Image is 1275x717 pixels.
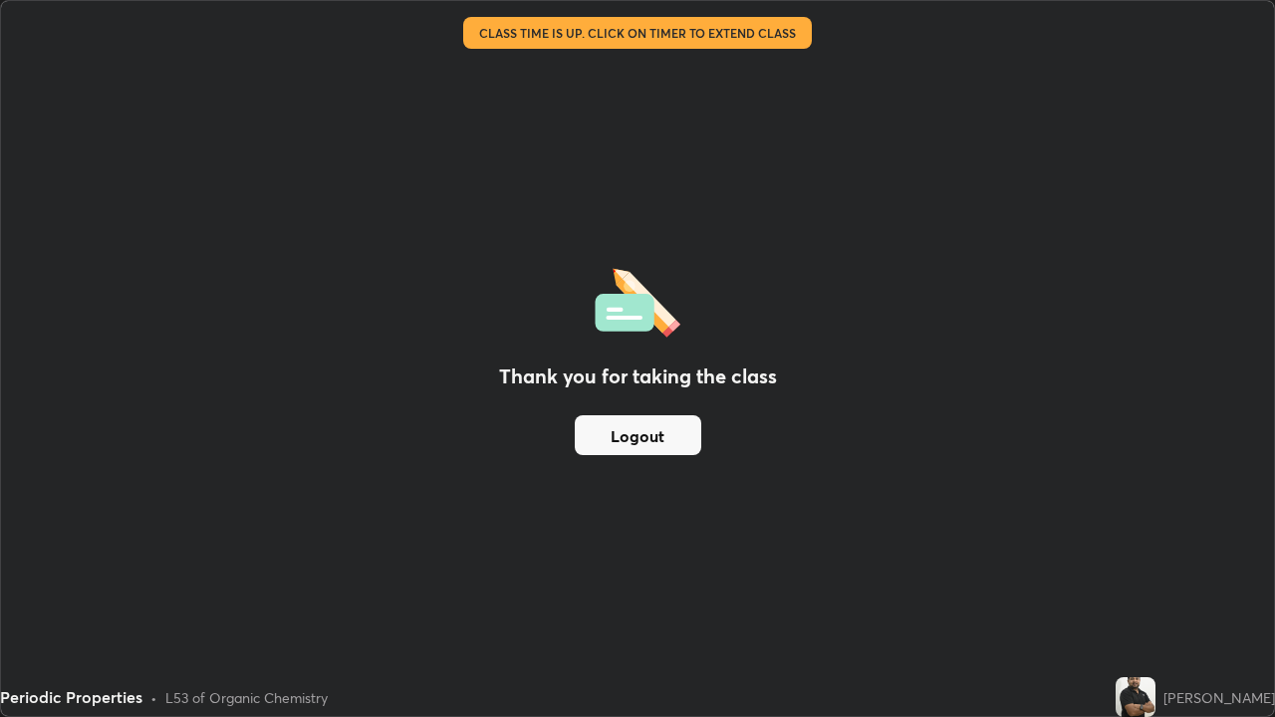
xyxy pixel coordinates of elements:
[499,361,777,391] h2: Thank you for taking the class
[1116,677,1155,717] img: 7cabdb85d0934fdc85341801fb917925.jpg
[595,262,680,338] img: offlineFeedback.1438e8b3.svg
[575,415,701,455] button: Logout
[165,687,328,708] div: L53 of Organic Chemistry
[1163,687,1275,708] div: [PERSON_NAME]
[150,687,157,708] div: •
